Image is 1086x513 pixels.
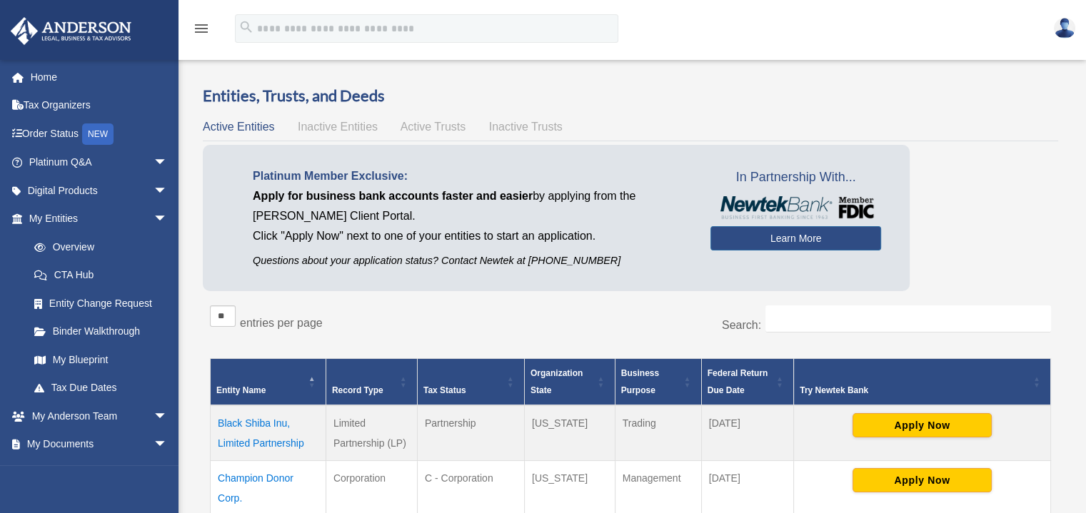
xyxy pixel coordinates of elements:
[326,405,417,461] td: Limited Partnership (LP)
[853,413,992,437] button: Apply Now
[10,430,189,459] a: My Documentsarrow_drop_down
[211,405,326,461] td: Black Shiba Inu, Limited Partnership
[253,190,533,202] span: Apply for business bank accounts faster and easier
[853,468,992,492] button: Apply Now
[154,148,182,178] span: arrow_drop_down
[154,176,182,205] span: arrow_drop_down
[253,186,689,226] p: by applying from the [PERSON_NAME] Client Portal.
[298,121,378,133] span: Inactive Entities
[710,166,881,189] span: In Partnership With...
[701,358,793,405] th: Federal Return Due Date: Activate to sort
[253,226,689,246] p: Click "Apply Now" next to one of your entities to start an application.
[216,385,266,395] span: Entity Name
[238,19,254,35] i: search
[10,205,182,233] a: My Entitiesarrow_drop_down
[20,345,182,374] a: My Blueprint
[82,123,114,145] div: NEW
[154,205,182,234] span: arrow_drop_down
[154,430,182,459] span: arrow_drop_down
[211,358,326,405] th: Entity Name: Activate to invert sorting
[20,233,175,261] a: Overview
[710,226,881,250] a: Learn More
[524,405,615,461] td: [US_STATE]
[708,368,768,395] span: Federal Return Due Date
[489,121,563,133] span: Inactive Trusts
[154,458,182,487] span: arrow_drop_down
[531,368,583,395] span: Organization State
[423,385,466,395] span: Tax Status
[203,85,1058,107] h3: Entities, Trusts, and Deeds
[800,382,1029,399] div: Try Newtek Bank
[722,319,761,331] label: Search:
[10,91,189,120] a: Tax Organizers
[154,402,182,431] span: arrow_drop_down
[718,196,874,219] img: NewtekBankLogoSM.png
[10,176,189,205] a: Digital Productsarrow_drop_down
[417,358,524,405] th: Tax Status: Activate to sort
[240,317,323,329] label: entries per page
[203,121,274,133] span: Active Entities
[615,405,701,461] td: Trading
[193,25,210,37] a: menu
[401,121,466,133] span: Active Trusts
[6,17,136,45] img: Anderson Advisors Platinum Portal
[417,405,524,461] td: Partnership
[794,358,1051,405] th: Try Newtek Bank : Activate to sort
[332,385,383,395] span: Record Type
[615,358,701,405] th: Business Purpose: Activate to sort
[10,458,189,487] a: Billingarrow_drop_down
[253,252,689,270] p: Questions about your application status? Contact Newtek at [PHONE_NUMBER]
[524,358,615,405] th: Organization State: Activate to sort
[10,119,189,148] a: Order StatusNEW
[20,261,182,290] a: CTA Hub
[20,289,182,318] a: Entity Change Request
[701,405,793,461] td: [DATE]
[10,63,189,91] a: Home
[20,374,182,402] a: Tax Due Dates
[621,368,659,395] span: Business Purpose
[193,20,210,37] i: menu
[1054,18,1075,39] img: User Pic
[10,148,189,177] a: Platinum Q&Aarrow_drop_down
[10,402,189,430] a: My Anderson Teamarrow_drop_down
[326,358,417,405] th: Record Type: Activate to sort
[20,318,182,346] a: Binder Walkthrough
[253,166,689,186] p: Platinum Member Exclusive:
